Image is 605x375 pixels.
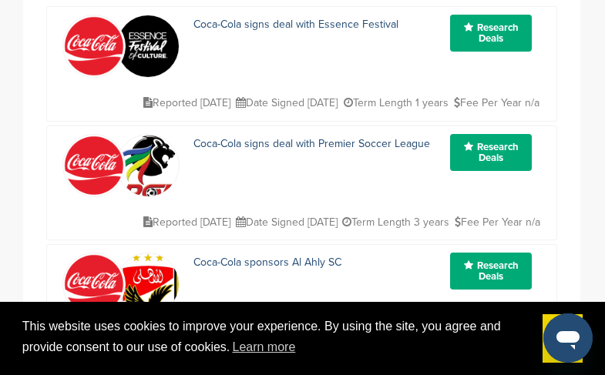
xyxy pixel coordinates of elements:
[193,137,430,150] a: Coca-Cola signs deal with Premier Soccer League
[22,317,531,359] span: This website uses cookies to improve your experience. By using the site, you agree and provide co...
[342,213,449,232] p: Term Length 3 years
[450,15,532,52] a: Research Deals
[450,253,532,290] a: Research Deals
[63,253,125,315] img: 451ddf96e958c635948cd88c29892565
[193,18,398,31] a: Coca-Cola signs deal with Essence Festival
[454,93,539,112] p: Fee Per Year n/a
[143,93,230,112] p: Reported [DATE]
[344,93,449,112] p: Term Length 1 years
[236,93,338,112] p: Date Signed [DATE]
[543,313,593,363] iframe: Button to launch messaging window
[117,135,179,212] img: Open uri20141112 64162 kr1vd3?1415810743
[450,134,532,171] a: Research Deals
[543,314,583,363] a: dismiss cookie message
[455,213,540,232] p: Fee Per Year n/a
[230,336,297,359] a: learn more about cookies
[117,253,179,349] img: Al ahly
[236,213,338,232] p: Date Signed [DATE]
[63,135,125,196] img: 451ddf96e958c635948cd88c29892565
[143,213,230,232] p: Reported [DATE]
[117,15,179,77] img: Yiv9g f7 400x400
[193,256,341,269] a: Coca-Cola sponsors Al Ahly SC
[63,15,125,77] img: 451ddf96e958c635948cd88c29892565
